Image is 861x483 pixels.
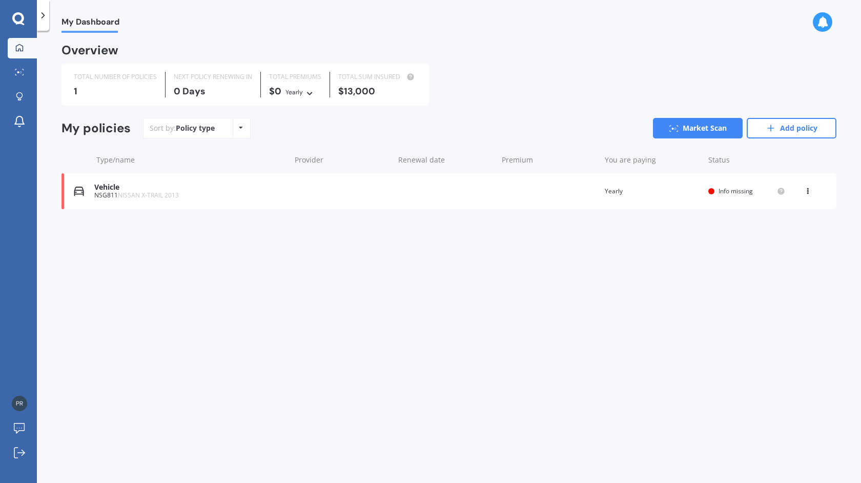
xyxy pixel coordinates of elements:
div: Type/name [96,155,286,165]
a: Market Scan [653,118,743,138]
div: TOTAL NUMBER OF POLICIES [74,72,157,82]
div: $13,000 [338,86,417,96]
div: Sort by: [150,123,215,133]
div: Premium [502,155,597,165]
img: 88dcb9e974097aa0b1007e931db92105 [12,396,27,411]
div: NSG811 [94,192,285,199]
span: Info missing [719,187,753,195]
span: My Dashboard [61,17,119,31]
div: NEXT POLICY RENEWING IN [174,72,252,82]
div: $0 [269,86,321,97]
div: TOTAL SUM INSURED [338,72,417,82]
div: My policies [61,121,131,136]
div: Yearly [605,186,700,196]
div: Policy type [176,123,215,133]
a: Add policy [747,118,836,138]
div: 0 Days [174,86,252,96]
div: Status [708,155,785,165]
div: You are paying [605,155,700,165]
div: Overview [61,45,118,55]
div: Provider [295,155,390,165]
div: Yearly [285,87,303,97]
div: Vehicle [94,183,285,192]
span: NISSAN X-TRAIL 2013 [118,191,179,199]
div: Renewal date [398,155,494,165]
img: Vehicle [74,186,84,196]
div: TOTAL PREMIUMS [269,72,321,82]
div: 1 [74,86,157,96]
